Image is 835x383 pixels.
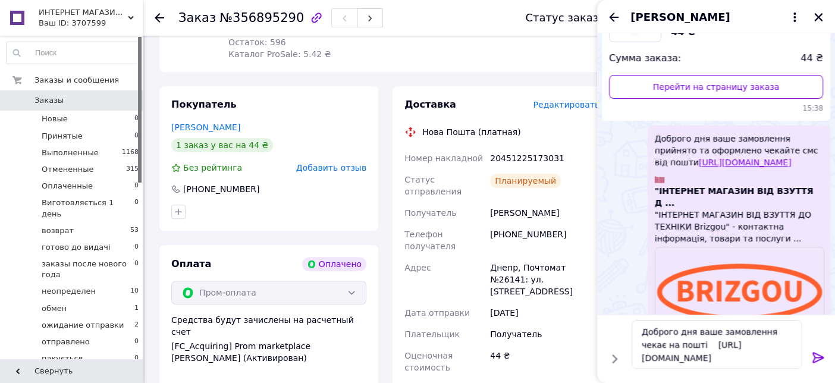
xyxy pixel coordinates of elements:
span: Покупатель [171,99,236,110]
span: Доставка [404,99,456,110]
textarea: Доброго дня ваше замовлення чекає на пошті [URL][DOMAIN_NAME] [632,320,802,369]
div: [PERSON_NAME] [488,202,602,224]
span: Оплата [171,258,211,269]
span: Выполненные [42,147,99,158]
button: Показать кнопки [607,351,622,366]
div: Средства будут зачислены на расчетный счет [171,314,366,364]
span: Принятые [42,131,83,142]
span: Без рейтинга [183,163,242,172]
span: 0 [134,353,139,364]
span: Статус отправления [404,175,462,196]
span: Добавить отзыв [296,163,366,172]
span: [PERSON_NAME] [630,10,730,25]
div: Днепр, Почтомат №26141: ул. [STREET_ADDRESS] [488,257,602,302]
div: Вернуться назад [155,12,164,24]
span: Виготовляється 1 день [42,197,134,219]
span: №356895290 [219,11,304,25]
span: 15:38 12.08.2025 [609,103,823,114]
span: Сумма заказа: [609,52,681,65]
span: Номер накладной [404,153,483,163]
span: 44 ₴ [801,52,823,65]
span: 1168 [122,147,139,158]
span: неопределен [42,286,96,297]
span: 10 [130,286,139,297]
span: 0 [134,181,139,191]
div: 44 ₴ [488,345,602,378]
span: Каталог ProSale: 5.42 ₴ [228,49,331,59]
span: ожидание отправки [42,320,124,331]
div: Статус заказа [525,12,605,24]
span: готово до видачі [42,242,111,253]
span: "ІНТЕРНЕТ МАГАЗИН ВІД ВЗУТТЯ ДО ТЕХНІКИ Brizgou" - контактна інформація, товари та послуги ... [655,209,823,244]
span: 0 [134,242,139,253]
span: Редактировать [533,100,599,109]
span: 0 [134,114,139,124]
span: пакується [42,353,83,364]
div: Ваш ID: 3707599 [39,18,143,29]
span: Получатель [404,208,456,218]
span: 0 [134,259,139,280]
div: Нова Пошта (платная) [419,126,523,138]
span: Адрес [404,263,431,272]
a: [URL][DOMAIN_NAME] [699,158,792,167]
span: Заказы и сообщения [34,75,119,86]
span: Заказы [34,95,64,106]
img: "ІНТЕРНЕТ МАГАЗИН ВІД ВЗУТТЯ Д ... [655,175,664,184]
div: [PHONE_NUMBER] [488,224,602,257]
span: Новые [42,114,68,124]
div: Оплачено [302,257,366,271]
span: Заказ [178,11,216,25]
span: Оценочная стоимость [404,351,453,372]
span: обмен [42,303,67,314]
span: 2 [134,320,139,331]
span: "ІНТЕРНЕТ МАГАЗИН ВІД ВЗУТТЯ Д ... [655,185,823,209]
a: [PERSON_NAME] [171,123,240,132]
img: "ІНТЕРНЕТ МАГАЗИН ВІД ВЗУТТЯ Д ... [655,247,824,337]
span: отправлено [42,337,90,347]
span: 1 [134,303,139,314]
button: Назад [607,10,621,24]
span: Плательщик [404,329,460,339]
div: Планируемый [490,174,561,188]
a: Перейти на страницу заказа [609,75,823,99]
span: возврат [42,225,74,236]
div: [PHONE_NUMBER] [182,183,260,195]
span: Остаток: 596 [228,37,286,47]
input: Поиск [7,42,139,64]
span: заказы после нового года [42,259,134,280]
div: [FC_Acquiring] Prom marketplace [PERSON_NAME] (Активирован) [171,340,366,364]
span: 315 [126,164,139,175]
div: 1 заказ у вас на 44 ₴ [171,138,273,152]
span: Дата отправки [404,308,470,318]
button: [PERSON_NAME] [630,10,802,25]
span: Оплаченные [42,181,93,191]
span: Телефон получателя [404,230,456,251]
span: 0 [134,337,139,347]
div: [DATE] [488,302,602,324]
span: 0 [134,131,139,142]
div: Получатель [488,324,602,345]
span: Отмененные [42,164,93,175]
span: 0 [134,197,139,219]
span: 53 [130,225,139,236]
div: 20451225173031 [488,147,602,169]
button: Закрыть [811,10,825,24]
span: ИНТЕРНЕТ МАГАЗИН ОТ ОБУВИ ДО ТЕХНИКИ Brizgou [39,7,128,18]
span: Доброго дня ваше замовлення прийнято та оформлено чекайте смс від пошти [655,133,823,168]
